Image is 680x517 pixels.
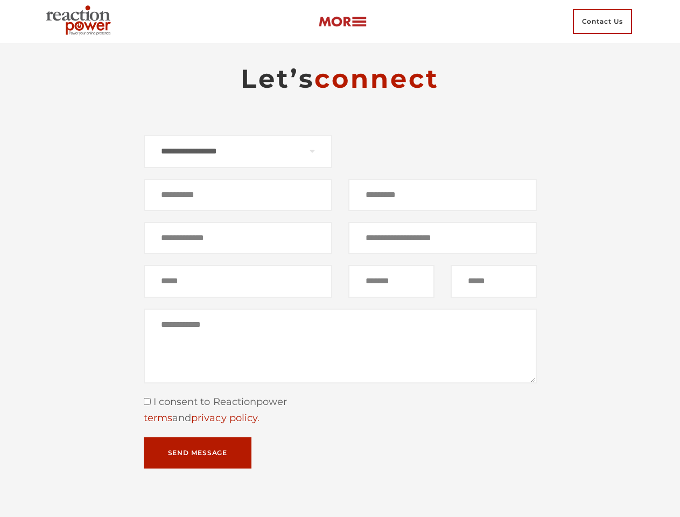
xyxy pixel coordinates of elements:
span: connect [314,63,439,94]
div: and [144,410,537,427]
span: I consent to Reactionpower [151,396,288,408]
a: privacy policy. [191,412,260,424]
img: Executive Branding | Personal Branding Agency [41,2,120,41]
form: Contact form [144,135,537,469]
h2: Let’s [144,62,537,95]
span: Send Message [168,450,228,456]
a: terms [144,412,172,424]
button: Send Message [144,437,252,469]
img: more-btn.png [318,16,367,28]
span: Contact Us [573,9,632,34]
